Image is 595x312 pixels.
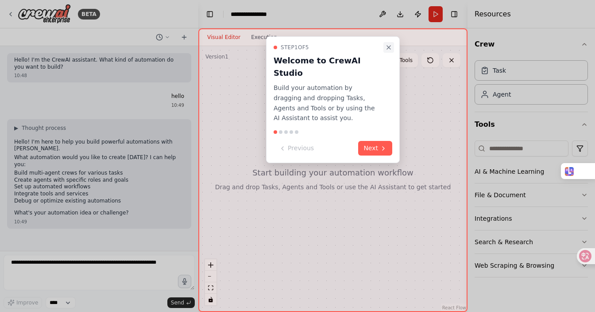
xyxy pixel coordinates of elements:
[358,141,392,156] button: Next
[274,141,319,156] button: Previous
[274,83,382,123] p: Build your automation by dragging and dropping Tasks, Agents and Tools or by using the AI Assista...
[281,44,309,51] span: Step 1 of 5
[274,55,382,79] h3: Welcome to CrewAI Studio
[204,8,216,20] button: Hide left sidebar
[383,42,394,53] button: Close walkthrough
